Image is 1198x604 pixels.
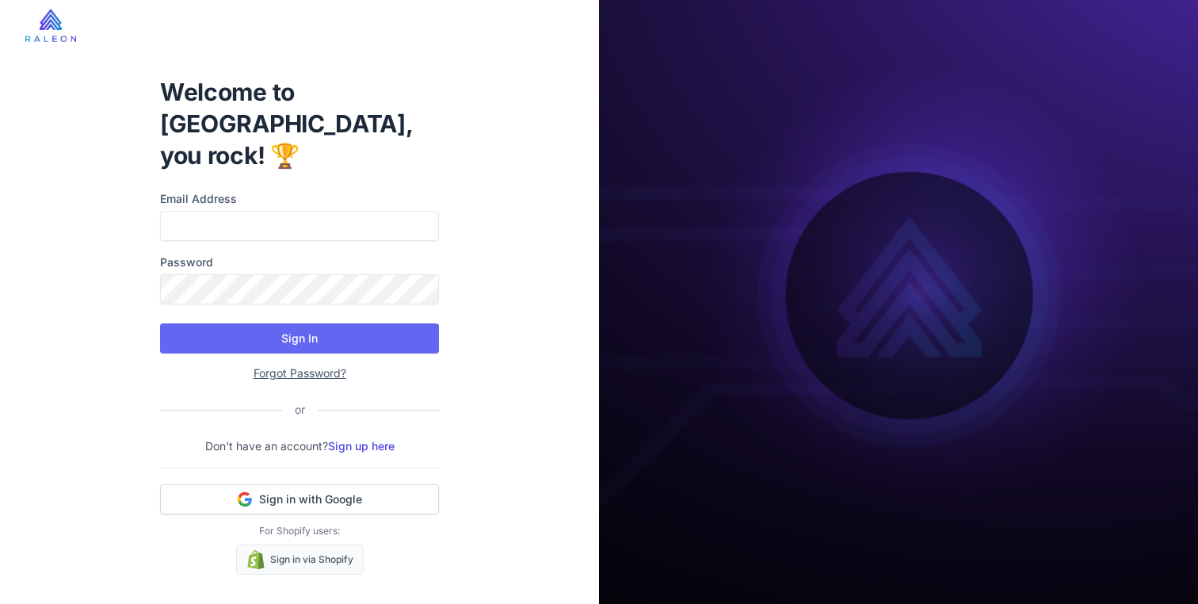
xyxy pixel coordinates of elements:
div: or [282,401,318,419]
p: Don't have an account? [160,438,439,455]
a: Sign in via Shopify [236,545,364,575]
label: Password [160,254,439,271]
a: Sign up here [328,439,395,453]
button: Sign In [160,323,439,354]
p: For Shopify users: [160,524,439,538]
button: Sign in with Google [160,484,439,514]
h1: Welcome to [GEOGRAPHIC_DATA], you rock! 🏆 [160,76,439,171]
label: Email Address [160,190,439,208]
img: raleon-logo-whitebg.9aac0268.jpg [25,9,76,42]
a: Forgot Password? [254,366,346,380]
span: Sign in with Google [259,491,362,507]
